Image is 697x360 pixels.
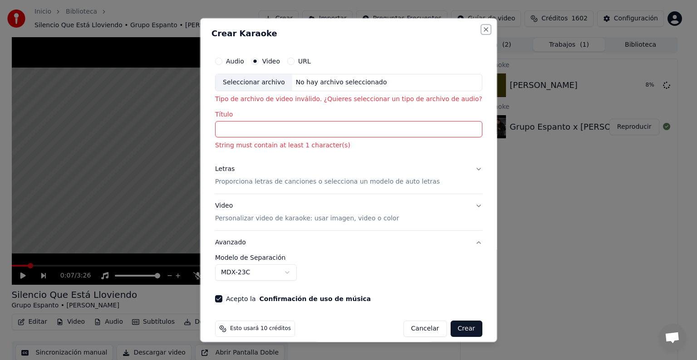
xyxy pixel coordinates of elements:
button: LetrasProporciona letras de canciones o selecciona un modelo de auto letras [215,157,482,194]
p: Personalizar video de karaoke: usar imagen, video o color [215,214,399,223]
label: Título [215,111,482,117]
button: Cancelar [403,321,447,337]
label: Acepto la [226,296,371,302]
span: Esto usará 10 créditos [230,325,291,332]
div: No hay archivo seleccionado [292,78,390,87]
h2: Crear Karaoke [211,29,486,38]
p: String must contain at least 1 character(s) [215,141,482,150]
label: Audio [226,58,244,64]
div: Avanzado [215,254,482,288]
button: Avanzado [215,231,482,254]
div: Seleccionar archivo [216,74,292,91]
button: Acepto la [259,296,371,302]
label: Video [262,58,280,64]
div: Letras [215,165,235,174]
div: Video [215,201,399,223]
label: URL [298,58,311,64]
p: Proporciona letras de canciones o selecciona un modelo de auto letras [215,177,440,186]
button: Crear [450,321,482,337]
p: Tipo de archivo de video inválido. ¿Quieres seleccionar un tipo de archivo de audio? [215,95,482,104]
label: Modelo de Separación [215,254,482,261]
button: VideoPersonalizar video de karaoke: usar imagen, video o color [215,194,482,230]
